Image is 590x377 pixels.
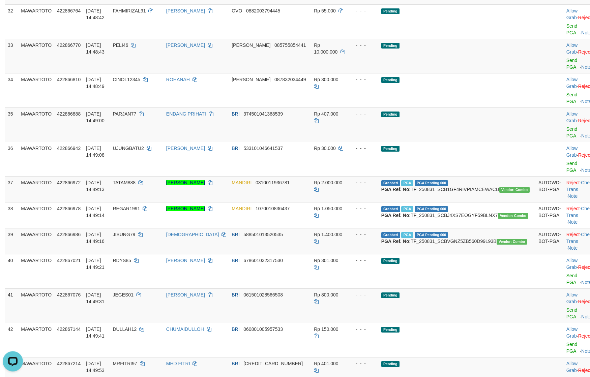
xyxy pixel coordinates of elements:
[381,327,400,333] span: Pending
[166,180,205,186] a: [PERSON_NAME]
[566,308,578,320] a: Send PGA
[86,206,105,218] span: [DATE] 14:49:14
[566,8,578,21] span: ·
[57,146,81,151] span: 422866942
[5,289,18,323] td: 41
[113,43,128,48] span: PELI46
[274,77,306,83] span: Copy 087832034449 to clipboard
[566,127,578,139] a: Send PGA
[113,112,136,117] span: PARJAN77
[57,77,81,83] span: 422866810
[232,77,270,83] span: [PERSON_NAME]
[566,112,578,124] a: Allow Grab
[243,327,283,332] span: Copy 060801005957533 to clipboard
[166,43,205,48] a: [PERSON_NAME]
[166,361,190,367] a: MHD FITRI
[18,177,54,202] td: MAWARTOTO
[5,5,18,39] td: 32
[566,77,578,89] span: ·
[232,146,239,151] span: BRI
[568,246,578,251] a: Note
[566,361,578,373] span: ·
[381,213,411,218] b: PGA Ref. No:
[5,73,18,108] td: 34
[497,239,527,245] span: Vendor URL: https://secure11.1velocity.biz
[18,289,54,323] td: MAWARTOTO
[350,8,376,14] div: - - -
[166,258,205,263] a: [PERSON_NAME]
[379,228,536,254] td: TF_250831_SCBVGNZ5ZB560D99L93B
[350,76,376,83] div: - - -
[379,177,536,202] td: TF_250831_SCB1GF4RIVPIAMCEWACU
[350,257,376,264] div: - - -
[314,327,338,332] span: Rp 150.000
[57,180,81,186] span: 422866972
[350,360,376,367] div: - - -
[566,342,578,354] a: Send PGA
[314,232,342,238] span: Rp 1.400.000
[57,327,81,332] span: 422867144
[350,206,376,212] div: - - -
[350,180,376,186] div: - - -
[243,292,283,298] span: Copy 061501028566508 to clipboard
[350,111,376,118] div: - - -
[232,180,252,186] span: MANDIRI
[536,177,564,202] td: AUTOWD-BOT-PGA
[381,258,400,264] span: Pending
[566,327,578,339] a: Allow Grab
[566,43,578,55] span: ·
[113,206,140,212] span: REGAR1991
[18,39,54,73] td: MAWARTOTO
[166,206,205,212] a: [PERSON_NAME]
[166,77,190,83] a: ROHANAH
[381,77,400,83] span: Pending
[57,232,81,238] span: 422866986
[166,112,206,117] a: ENDANG PRIHATI
[243,112,283,117] span: Copy 374501041368539 to clipboard
[113,8,146,14] span: FAHMIRIZAL91
[166,292,205,298] a: [PERSON_NAME]
[86,292,105,305] span: [DATE] 14:49:31
[18,142,54,177] td: MAWARTOTO
[536,228,564,254] td: AUTOWD-BOT-PGA
[381,146,400,152] span: Pending
[232,43,270,48] span: [PERSON_NAME]
[113,292,133,298] span: JEGES01
[232,206,252,212] span: MANDIRI
[415,232,448,238] span: PGA Pending
[86,43,105,55] span: [DATE] 14:48:43
[381,9,400,14] span: Pending
[566,112,578,124] span: ·
[86,112,105,124] span: [DATE] 14:49:00
[18,73,54,108] td: MAWARTOTO
[274,43,306,48] span: Copy 085755854441 to clipboard
[381,187,411,192] b: PGA Ref. No:
[314,112,338,117] span: Rp 407.000
[350,231,376,238] div: - - -
[57,361,81,367] span: 422867214
[243,232,283,238] span: Copy 588501013520535 to clipboard
[113,327,137,332] span: DULLAH12
[243,258,283,263] span: Copy 678601032317530 to clipboard
[18,5,54,39] td: MAWARTOTO
[5,39,18,73] td: 33
[350,326,376,333] div: - - -
[566,8,578,21] a: Allow Grab
[415,181,448,186] span: PGA Pending
[86,146,105,158] span: [DATE] 14:49:08
[566,92,578,104] a: Send PGA
[113,180,136,186] span: TATAM888
[314,361,338,367] span: Rp 401.000
[256,180,290,186] span: Copy 0310011936781 to clipboard
[566,292,578,305] a: Allow Grab
[5,142,18,177] td: 36
[5,202,18,228] td: 38
[566,161,578,173] a: Send PGA
[566,180,580,186] a: Reject
[381,362,400,367] span: Pending
[350,42,376,49] div: - - -
[5,323,18,357] td: 42
[113,146,144,151] span: UJUNGBATU2
[113,77,140,83] span: CINOL12345
[401,207,413,212] span: Marked by axnmhdtio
